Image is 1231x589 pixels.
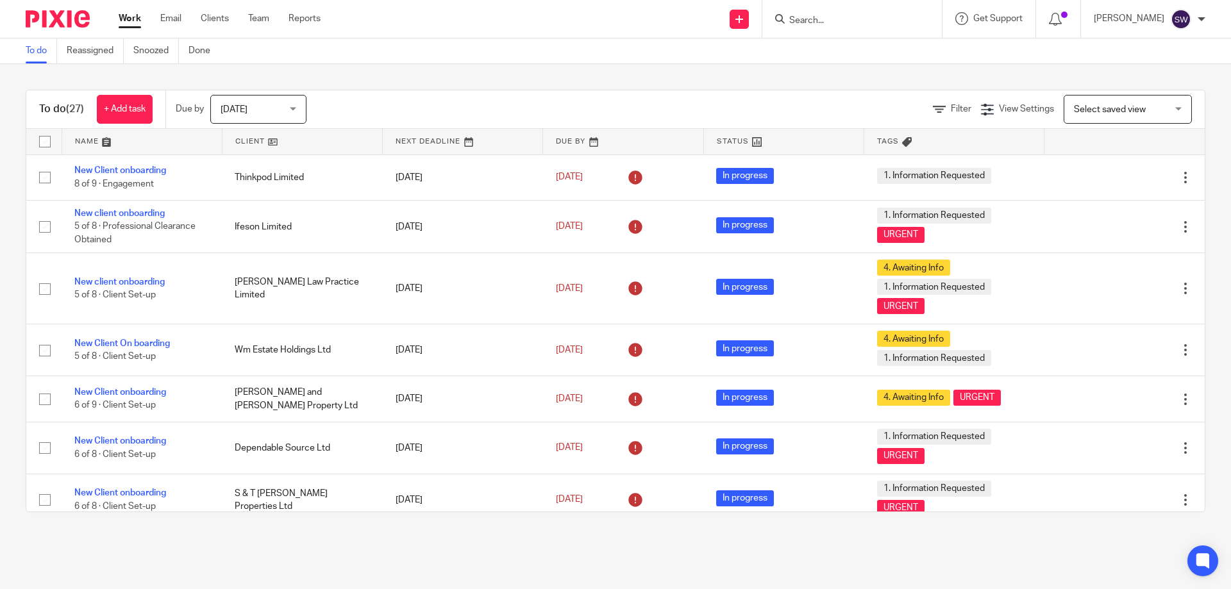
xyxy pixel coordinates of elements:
[74,222,196,245] span: 5 of 8 · Professional Clearance Obtained
[74,291,156,300] span: 5 of 8 · Client Set-up
[877,429,991,445] span: 1. Information Requested
[556,173,583,182] span: [DATE]
[222,376,382,422] td: [PERSON_NAME] and [PERSON_NAME] Property Ltd
[176,103,204,115] p: Due by
[248,12,269,25] a: Team
[999,104,1054,113] span: View Settings
[74,502,156,511] span: 6 of 8 · Client Set-up
[716,390,774,406] span: In progress
[39,103,84,116] h1: To do
[877,448,925,464] span: URGENT
[74,401,156,410] span: 6 of 9 · Client Set-up
[716,340,774,356] span: In progress
[951,104,971,113] span: Filter
[222,200,382,253] td: Ifeson Limited
[877,390,950,406] span: 4. Awaiting Info
[289,12,321,25] a: Reports
[222,422,382,474] td: Dependable Source Ltd
[716,168,774,184] span: In progress
[160,12,181,25] a: Email
[133,38,179,63] a: Snoozed
[74,450,156,459] span: 6 of 8 · Client Set-up
[716,490,774,506] span: In progress
[716,438,774,454] span: In progress
[74,278,165,286] a: New client onboarding
[556,394,583,403] span: [DATE]
[877,279,991,295] span: 1. Information Requested
[1171,9,1191,29] img: svg%3E
[74,488,166,497] a: New Client onboarding
[74,353,156,361] span: 5 of 8 · Client Set-up
[877,350,991,366] span: 1. Information Requested
[383,324,543,376] td: [DATE]
[556,444,583,452] span: [DATE]
[716,279,774,295] span: In progress
[222,253,382,324] td: [PERSON_NAME] Law Practice Limited
[877,227,925,243] span: URGENT
[74,388,166,397] a: New Client onboarding
[188,38,220,63] a: Done
[74,209,165,218] a: New client onboarding
[877,138,899,145] span: Tags
[383,376,543,422] td: [DATE]
[788,15,903,27] input: Search
[383,253,543,324] td: [DATE]
[556,222,583,231] span: [DATE]
[74,166,166,175] a: New Client onboarding
[221,105,247,114] span: [DATE]
[74,339,170,348] a: New Client On boarding
[877,208,991,224] span: 1. Information Requested
[556,284,583,293] span: [DATE]
[877,298,925,314] span: URGENT
[1094,12,1164,25] p: [PERSON_NAME]
[201,12,229,25] a: Clients
[383,422,543,474] td: [DATE]
[97,95,153,124] a: + Add task
[1074,105,1146,114] span: Select saved view
[556,495,583,504] span: [DATE]
[66,104,84,114] span: (27)
[383,474,543,526] td: [DATE]
[74,179,154,188] span: 8 of 9 · Engagement
[119,12,141,25] a: Work
[973,14,1023,23] span: Get Support
[26,38,57,63] a: To do
[67,38,124,63] a: Reassigned
[716,217,774,233] span: In progress
[222,154,382,200] td: Thinkpod Limited
[877,500,925,516] span: URGENT
[877,481,991,497] span: 1. Information Requested
[383,154,543,200] td: [DATE]
[877,168,991,184] span: 1. Information Requested
[877,331,950,347] span: 4. Awaiting Info
[953,390,1001,406] span: URGENT
[877,260,950,276] span: 4. Awaiting Info
[383,200,543,253] td: [DATE]
[556,345,583,354] span: [DATE]
[74,436,166,445] a: New Client onboarding
[222,474,382,526] td: S & T [PERSON_NAME] Properties Ltd
[26,10,90,28] img: Pixie
[222,324,382,376] td: Wm Estate Holdings Ltd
